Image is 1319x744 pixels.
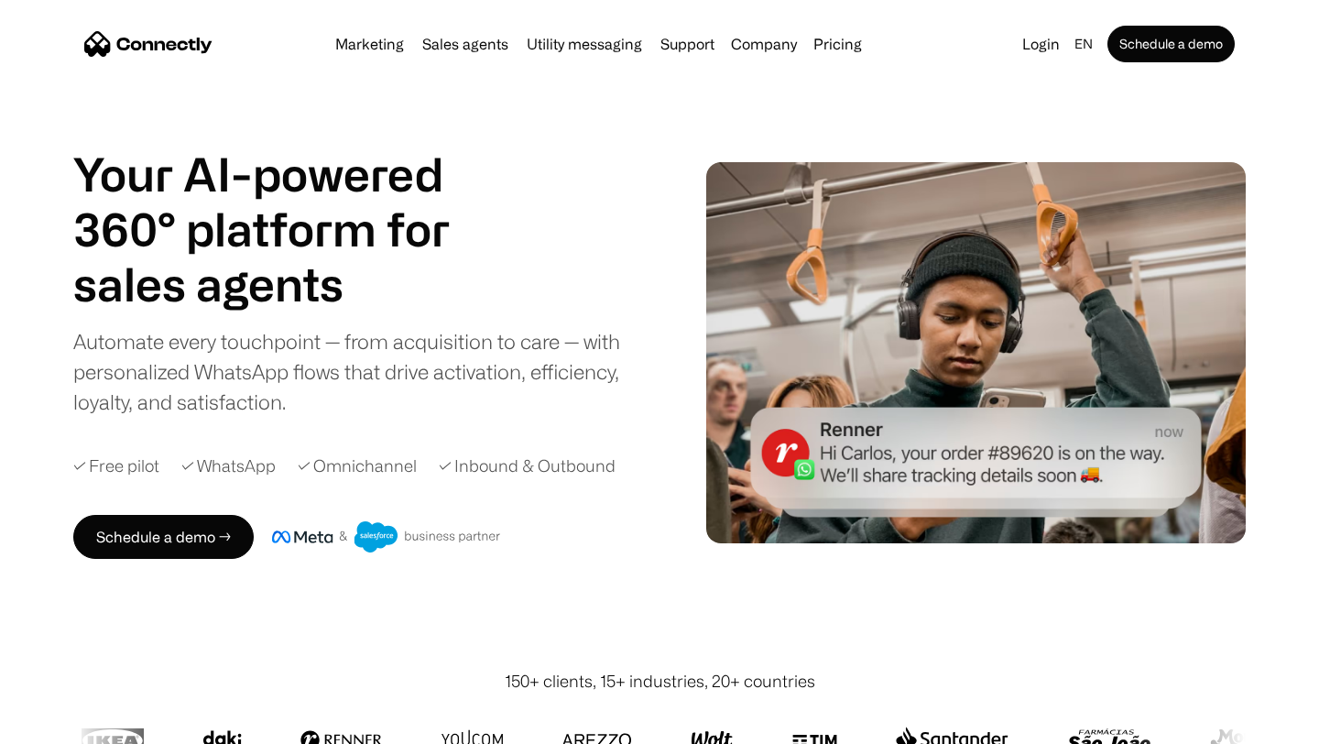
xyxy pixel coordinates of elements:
a: Support [653,37,722,51]
div: Automate every touchpoint — from acquisition to care — with personalized WhatsApp flows that driv... [73,326,650,417]
div: carousel [73,257,495,312]
div: ✓ WhatsApp [181,454,276,478]
h1: sales agents [73,257,495,312]
a: Utility messaging [519,37,649,51]
div: Company [725,31,802,57]
a: Marketing [328,37,411,51]
a: Schedule a demo [1107,26,1235,62]
a: home [84,30,213,58]
aside: Language selected: English [18,710,110,738]
a: Pricing [806,37,869,51]
a: Schedule a demo → [73,515,254,559]
h1: Your AI-powered 360° platform for [73,147,495,257]
div: Company [731,31,797,57]
a: Login [1015,31,1067,57]
div: 1 of 4 [73,257,495,312]
a: Sales agents [415,37,516,51]
div: 150+ clients, 15+ industries, 20+ countries [505,669,815,694]
div: ✓ Inbound & Outbound [439,454,616,478]
img: Meta and Salesforce business partner badge. [272,521,501,553]
div: en [1074,31,1093,57]
ul: Language list [37,712,110,738]
div: ✓ Omnichannel [298,454,417,478]
div: ✓ Free pilot [73,454,159,478]
div: en [1067,31,1104,57]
